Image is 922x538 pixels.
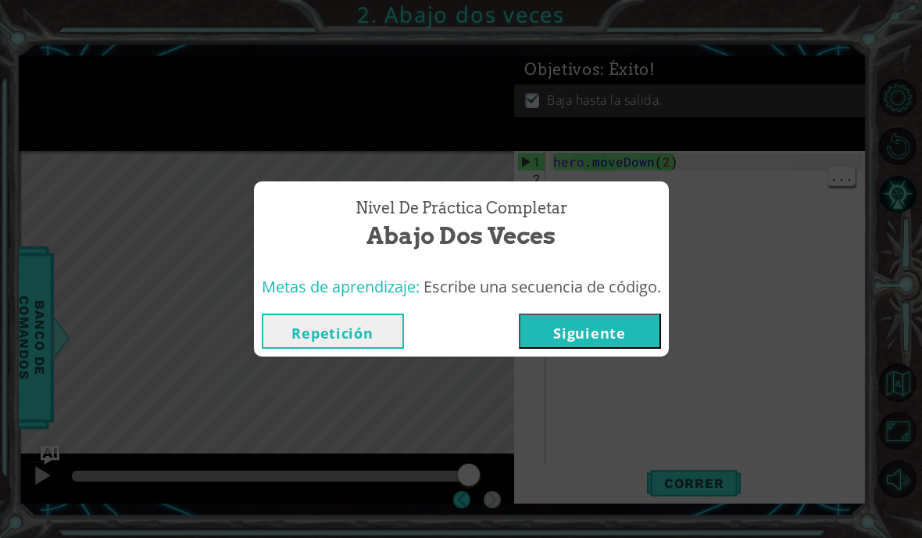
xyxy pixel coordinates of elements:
span: Escribe una secuencia de código. [423,276,661,297]
button: Siguiente [519,314,661,349]
span: Metas de aprendizaje: [262,276,420,297]
button: Repetición [262,314,404,349]
span: Abajo dos veces [366,219,556,253]
span: Nivel de Práctica Completar [356,197,567,220]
